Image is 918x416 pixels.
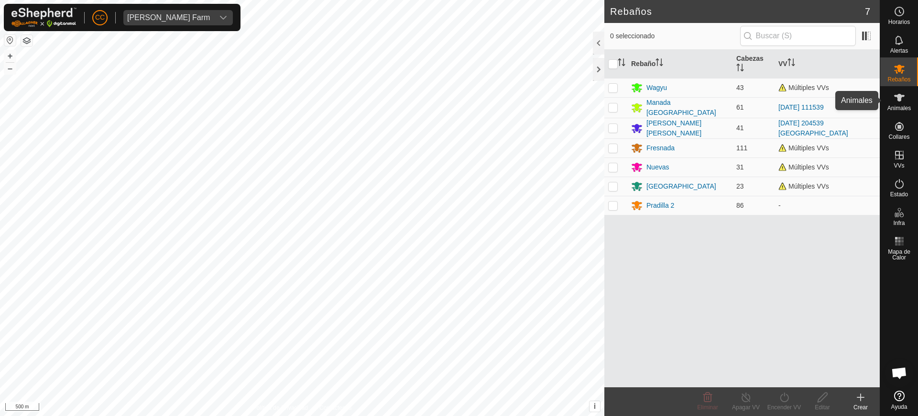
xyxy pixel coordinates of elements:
[890,191,908,197] span: Estado
[646,162,669,172] div: Nuevas
[319,404,351,412] a: Contáctenos
[656,60,663,67] p-sorticon: Activar para ordenar
[736,103,744,111] span: 61
[880,387,918,414] a: Ayuda
[214,10,233,25] div: dropdown trigger
[646,181,716,191] div: [GEOGRAPHIC_DATA]
[95,12,105,22] span: CC
[888,134,909,140] span: Collares
[778,144,829,152] span: Múltiples VVs
[736,84,744,91] span: 43
[736,124,744,132] span: 41
[123,10,214,25] span: Alarcia Monja Farm
[888,19,910,25] span: Horarios
[778,119,848,137] a: [DATE] 204539 [GEOGRAPHIC_DATA]
[803,403,841,412] div: Editar
[4,34,16,46] button: Restablecer Mapa
[646,118,729,138] div: [PERSON_NAME] [PERSON_NAME]
[590,401,600,412] button: i
[253,404,308,412] a: Política de Privacidad
[646,143,675,153] div: Fresnada
[891,404,907,410] span: Ayuda
[646,83,667,93] div: Wagyu
[11,8,76,27] img: Logo Gallagher
[865,4,870,19] span: 7
[594,402,596,410] span: i
[697,404,718,411] span: Eliminar
[610,31,740,41] span: 0 seleccionado
[618,60,625,67] p-sorticon: Activar para ordenar
[775,50,880,79] th: VV
[736,65,744,73] p-sorticon: Activar para ordenar
[778,84,829,91] span: Múltiples VVs
[627,50,732,79] th: Rebaño
[736,182,744,190] span: 23
[740,26,856,46] input: Buscar (S)
[890,48,908,54] span: Alertas
[894,163,904,169] span: VVs
[4,50,16,62] button: +
[893,220,905,226] span: Infra
[727,403,765,412] div: Apagar VV
[778,182,829,190] span: Múltiples VVs
[127,14,210,22] div: [PERSON_NAME] Farm
[787,60,795,67] p-sorticon: Activar para ordenar
[732,50,775,79] th: Cabezas
[883,249,916,260] span: Mapa de Calor
[21,35,33,46] button: Capas del Mapa
[841,403,880,412] div: Crear
[610,6,865,17] h2: Rebaños
[646,98,729,118] div: Manada [GEOGRAPHIC_DATA]
[778,103,824,111] a: [DATE] 111539
[736,163,744,171] span: 31
[775,196,880,215] td: -
[765,403,803,412] div: Encender VV
[778,163,829,171] span: Múltiples VVs
[736,202,744,209] span: 86
[887,77,910,82] span: Rebaños
[646,201,674,211] div: Pradilla 2
[4,63,16,74] button: –
[736,144,747,152] span: 111
[887,105,911,111] span: Animales
[885,359,914,387] div: Chat abierto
